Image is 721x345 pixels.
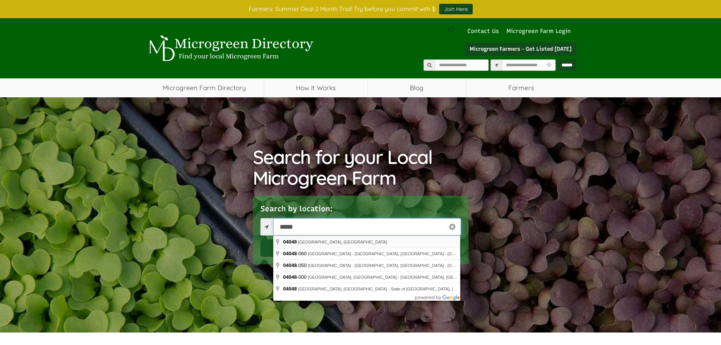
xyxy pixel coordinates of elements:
span: -050 [283,262,308,268]
span: -060 [283,251,308,256]
span: [GEOGRAPHIC_DATA], [GEOGRAPHIC_DATA] - [GEOGRAPHIC_DATA], [GEOGRAPHIC_DATA] [308,275,489,279]
div: Farmers: Summer Deal 2 Month Trial! Try before you commit with $ [139,4,582,14]
span: [GEOGRAPHIC_DATA] - [GEOGRAPHIC_DATA], [GEOGRAPHIC_DATA] - [GEOGRAPHIC_DATA], [GEOGRAPHIC_DATA] [308,263,536,268]
span: 04048 [283,251,297,256]
span: Farmers [466,78,576,97]
a: Blog [368,78,466,97]
span: 04048 [283,274,297,280]
a: Microgreen Farm Login [506,27,575,35]
i: Use Current Location [545,63,553,68]
span: 04048 [283,286,297,292]
img: Microgreen Directory [145,35,315,62]
a: Microgreen Farmers - Get Listed [DATE] [465,43,576,56]
a: Contact Us [464,27,503,35]
span: [GEOGRAPHIC_DATA], [GEOGRAPHIC_DATA] - State of [GEOGRAPHIC_DATA], [GEOGRAPHIC_DATA] [298,287,495,291]
button: Search [260,239,461,257]
span: 04048 [283,239,297,245]
span: [GEOGRAPHIC_DATA], [GEOGRAPHIC_DATA] [298,240,387,244]
label: Search by location: [260,203,333,214]
span: -000 [283,274,308,280]
span: [GEOGRAPHIC_DATA] - [GEOGRAPHIC_DATA], [GEOGRAPHIC_DATA] - [GEOGRAPHIC_DATA], [GEOGRAPHIC_DATA] [308,251,536,256]
a: Microgreen Farm Directory [145,78,264,97]
a: Join Here [439,4,473,14]
a: How It Works [264,78,368,97]
span: 04048 [283,262,297,268]
h1: Search for your Local Microgreen Farm [253,147,469,188]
